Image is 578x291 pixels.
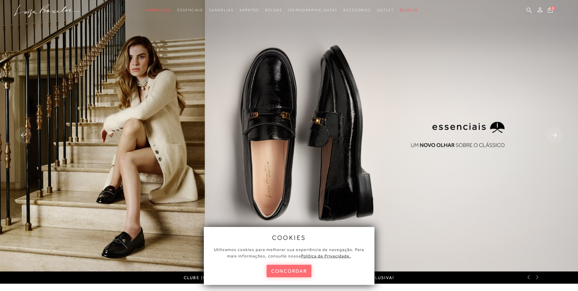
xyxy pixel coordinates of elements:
[343,8,371,12] span: Acessórios
[288,5,337,16] a: noSubCategoriesText
[265,8,282,12] span: Bolsas
[546,7,555,15] button: 0
[343,5,371,16] a: noSubCategoriesText
[551,6,555,10] span: 0
[288,8,337,12] span: [DEMOGRAPHIC_DATA]
[177,8,203,12] span: Essenciais
[265,5,282,16] a: noSubCategoriesText
[400,5,418,16] a: BLOG LB
[377,5,394,16] a: noSubCategoriesText
[145,5,171,16] a: noSubCategoriesText
[214,247,364,258] span: Utilizamos cookies para melhorar sua experiência de navegação. Para mais informações, consulte nossa
[239,5,259,16] a: noSubCategoriesText
[239,8,259,12] span: Sapatos
[272,234,306,241] span: cookies
[145,8,171,12] span: Verão Viva
[400,8,418,12] span: BLOG LB
[267,265,312,277] button: concordar
[209,5,233,16] a: noSubCategoriesText
[377,8,394,12] span: Outlet
[177,5,203,16] a: noSubCategoriesText
[184,275,395,280] a: CLUBE [PERSON_NAME] - Venha fazer parte da nossa comunidade exclusiva!
[301,253,351,258] a: Política de Privacidade.
[209,8,233,12] span: Sandálias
